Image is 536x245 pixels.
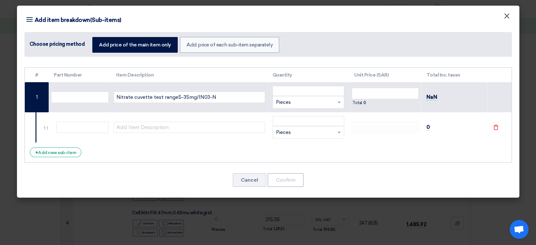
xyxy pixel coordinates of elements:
[180,37,279,53] label: Add price of each sub-item separately
[504,11,510,24] span: ×
[114,122,265,133] input: Add Item Description
[510,220,528,239] a: Open chat
[92,37,177,53] label: Add price of the main item only
[49,68,111,83] th: Part Number
[44,125,48,131] div: 1.1
[35,150,38,156] span: +
[363,100,366,106] span: 0
[30,147,82,157] div: Add new sub-item
[273,86,344,96] input: Price in EGP
[233,173,266,187] button: Cancel
[426,94,437,100] span: NaN
[276,99,291,106] span: Pieces
[24,16,121,24] h4: Add item breakdown(Sub-items)
[114,92,265,103] input: Add Item Description
[421,68,487,83] th: Total Inc. taxes
[499,10,515,23] button: Close
[268,68,349,83] th: Quantity
[111,68,268,83] th: Item Description
[349,68,421,83] th: Unit Price (SAR)
[273,116,344,126] input: Price in EGP
[352,100,362,106] span: Total
[25,68,49,83] th: #
[426,124,430,130] span: 0
[276,129,291,136] span: Pieces
[25,82,49,112] td: 1
[268,173,304,187] button: Confirm
[30,40,85,48] div: Choose pricing method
